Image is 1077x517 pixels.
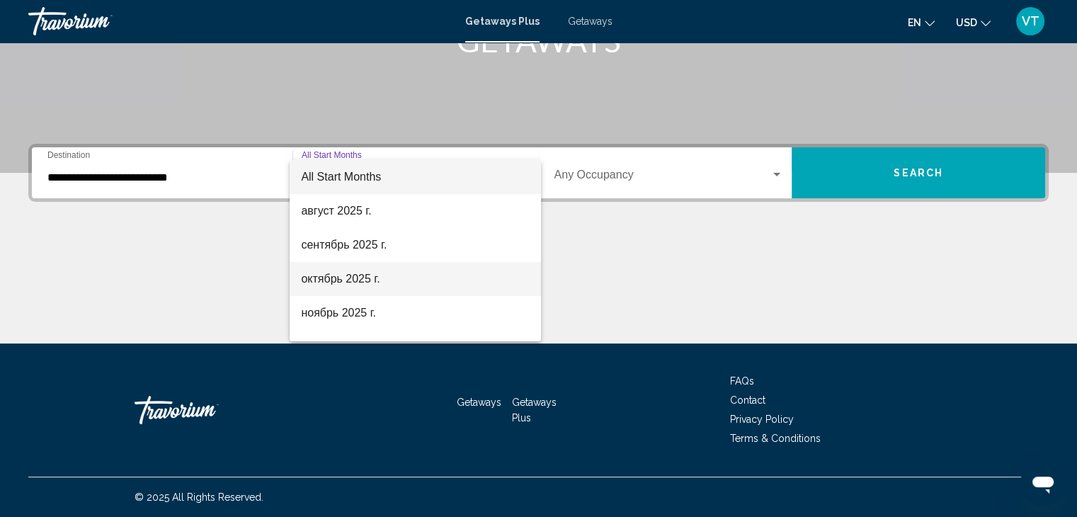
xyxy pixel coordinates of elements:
[1020,460,1066,506] iframe: Кнопка запуска окна обмена сообщениями
[301,262,530,296] span: октябрь 2025 г.
[301,171,381,183] span: All Start Months
[301,296,530,330] span: ноябрь 2025 г.
[301,194,530,228] span: август 2025 г.
[301,330,530,364] span: декабрь 2025 г.
[301,228,530,262] span: сентябрь 2025 г.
